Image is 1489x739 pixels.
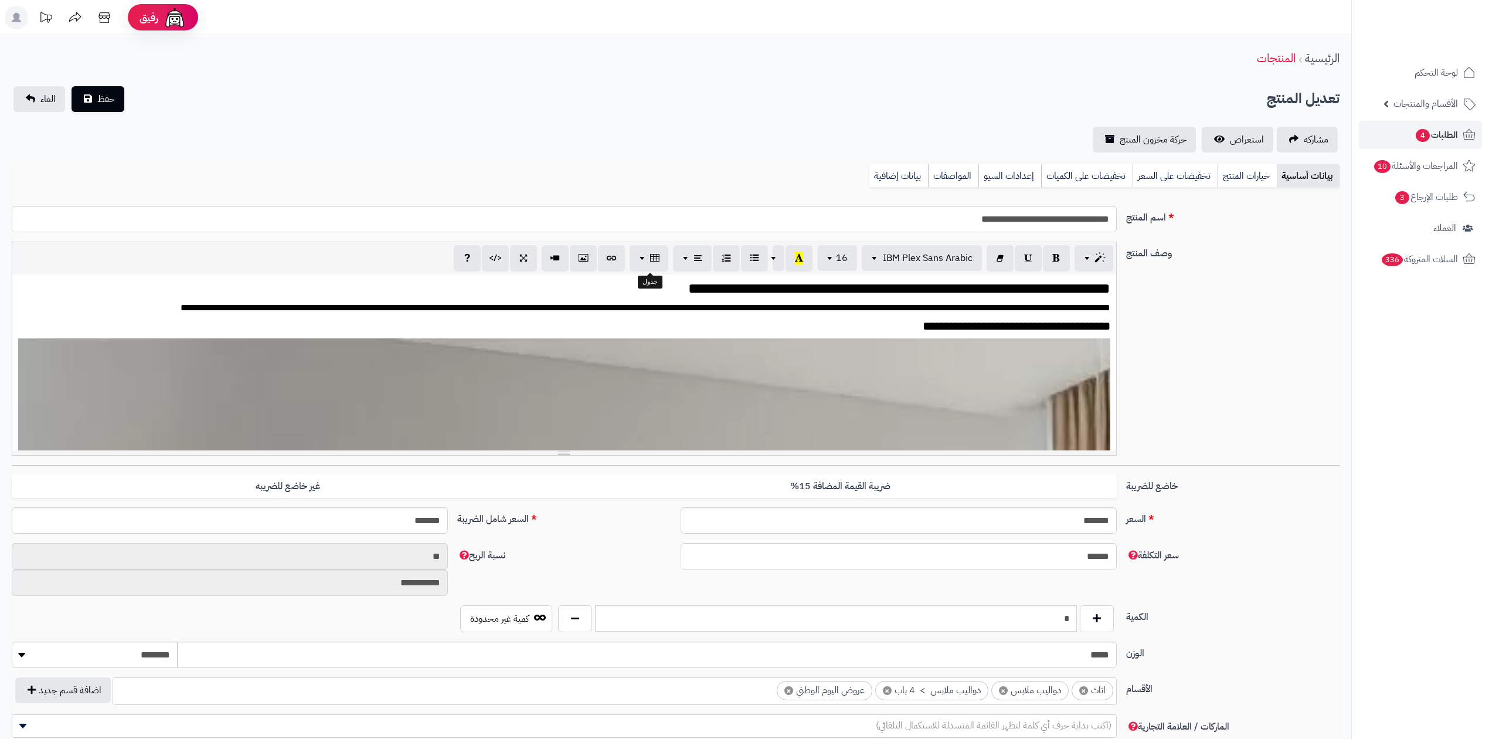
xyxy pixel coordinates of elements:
[1230,133,1264,147] span: استعراض
[1277,127,1338,152] a: مشاركه
[31,6,60,32] a: تحديثات المنصة
[1359,245,1482,273] a: السلات المتروكة336
[1381,251,1458,267] span: السلات المتروكة
[817,245,857,271] button: 16
[1359,59,1482,87] a: لوحة التحكم
[1121,507,1344,526] label: السعر
[883,686,892,695] span: ×
[1120,133,1187,147] span: حركة مخزون المنتج
[564,474,1116,499] label: ضريبة القيمة المضافة 15%
[1374,160,1391,173] span: 10
[40,92,56,106] span: الغاء
[453,507,675,526] label: السعر شامل الضريبة
[784,686,793,695] span: ×
[72,86,124,112] button: حفظ
[1394,189,1458,205] span: طلبات الإرجاع
[1121,474,1344,493] label: خاضع للضريبة
[928,164,978,188] a: المواصفات
[1121,206,1344,225] label: اسم المنتج
[1267,87,1340,111] h2: تعديل المنتج
[1126,720,1229,734] span: الماركات / العلامة التجارية
[836,251,848,265] span: 16
[97,92,115,106] span: حفظ
[1072,681,1113,700] li: اثاث
[999,686,1008,695] span: ×
[1304,133,1328,147] span: مشاركه
[1121,677,1344,696] label: الأقسام
[978,164,1041,188] a: إعدادات السيو
[1079,686,1088,695] span: ×
[12,474,564,499] label: غير خاضع للضريبه
[1133,164,1218,188] a: تخفيضات على السعر
[1041,164,1133,188] a: تخفيضات على الكميات
[457,548,505,562] span: نسبة الربح
[13,86,65,112] a: الغاء
[1415,127,1458,143] span: الطلبات
[1415,65,1458,81] span: لوحة التحكم
[1373,158,1458,174] span: المراجعات والأسئلة
[1126,548,1179,562] span: سعر التكلفة
[862,245,982,271] button: IBM Plex Sans Arabic
[1202,127,1273,152] a: استعراض
[140,11,158,25] span: رفيق
[15,677,111,703] button: اضافة قسم جديد
[163,6,186,29] img: ai-face.png
[777,681,872,700] li: عروض اليوم الوطني
[1395,191,1409,204] span: 3
[1359,121,1482,149] a: الطلبات4
[876,718,1111,733] span: (اكتب بداية حرف أي كلمة لتظهر القائمة المنسدلة للاستكمال التلقائي)
[1359,214,1482,242] a: العملاء
[1359,183,1482,211] a: طلبات الإرجاع3
[1121,642,1344,660] label: الوزن
[1218,164,1277,188] a: خيارات المنتج
[1093,127,1196,152] a: حركة مخزون المنتج
[991,681,1069,700] li: دواليب ملابس
[1393,96,1458,112] span: الأقسام والمنتجات
[1416,129,1430,142] span: 4
[638,276,662,289] div: جدول
[1305,49,1340,67] a: الرئيسية
[1121,605,1344,624] label: الكمية
[1121,242,1344,260] label: وصف المنتج
[1257,49,1296,67] a: المنتجات
[869,164,928,188] a: بيانات إضافية
[1359,152,1482,180] a: المراجعات والأسئلة10
[883,251,973,265] span: IBM Plex Sans Arabic
[1382,253,1403,266] span: 336
[1277,164,1340,188] a: بيانات أساسية
[875,681,988,700] li: دواليب ملابس > 4 باب
[1433,220,1456,236] span: العملاء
